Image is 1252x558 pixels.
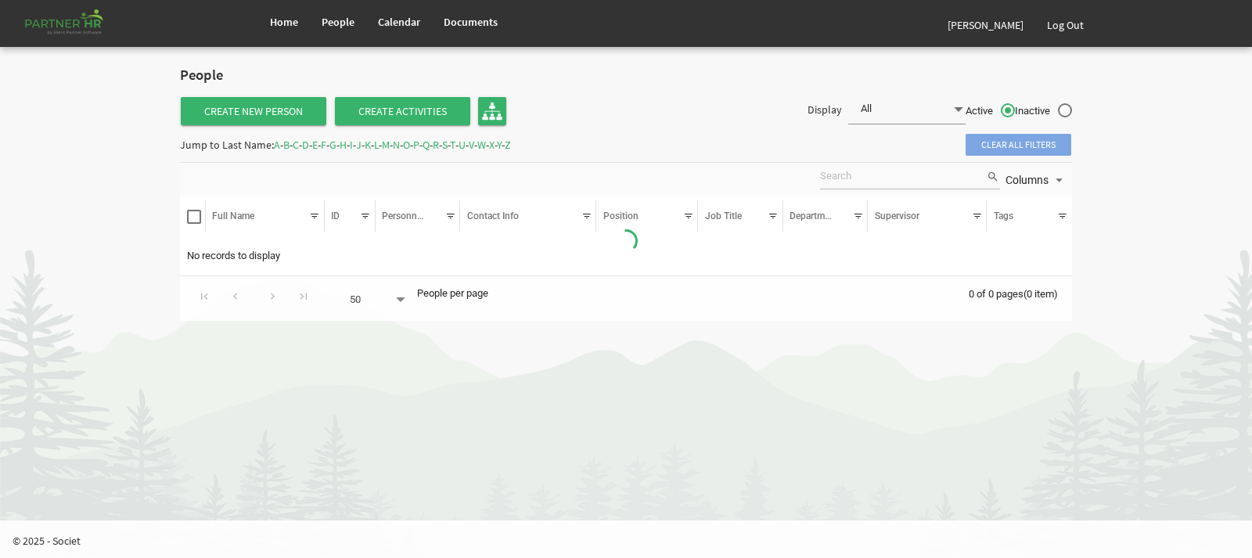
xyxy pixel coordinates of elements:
[393,138,400,152] span: N
[469,138,474,152] span: V
[335,97,470,125] span: Create Activities
[423,138,430,152] span: Q
[450,138,455,152] span: T
[180,67,309,84] h2: People
[181,97,326,125] a: Create New Person
[478,97,506,125] a: Organisation Chart
[444,15,498,29] span: Documents
[321,138,326,152] span: F
[283,138,290,152] span: B
[378,15,420,29] span: Calendar
[966,134,1071,156] span: Clear all filters
[350,138,353,152] span: I
[505,138,511,152] span: Z
[1035,3,1095,47] a: Log Out
[442,138,448,152] span: S
[382,138,390,152] span: M
[312,138,318,152] span: E
[13,533,1252,549] p: © 2025 - Societ
[808,103,842,117] span: Display
[433,138,439,152] span: R
[403,138,410,152] span: O
[482,101,502,121] img: org-chart.svg
[413,138,419,152] span: P
[302,138,309,152] span: D
[477,138,486,152] span: W
[459,138,466,152] span: U
[497,138,502,152] span: Y
[365,138,371,152] span: K
[270,15,298,29] span: Home
[356,138,362,152] span: J
[374,138,379,152] span: L
[274,138,280,152] span: A
[180,132,511,157] div: Jump to Last Name: - - - - - - - - - - - - - - - - - - - - - - - - -
[489,138,495,152] span: X
[966,104,1015,118] span: Active
[293,138,299,152] span: C
[329,138,336,152] span: G
[936,3,1035,47] a: [PERSON_NAME]
[340,138,347,152] span: H
[322,15,354,29] span: People
[1015,104,1072,118] span: Inactive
